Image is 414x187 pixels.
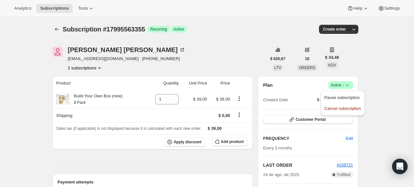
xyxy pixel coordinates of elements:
img: product img [56,94,69,104]
span: Fulfilled [337,172,350,177]
span: $ 39,00 [208,126,221,131]
span: Active [174,27,184,32]
button: Customer Portal [263,115,353,124]
h2: FREQUENCY [263,135,346,142]
button: Help [343,4,372,13]
span: Sales tax (if applicable) is not displayed because it is calculated with each new order. [56,126,202,131]
span: Pause subscription [325,95,360,100]
button: Settings [374,4,404,13]
span: Settings [384,6,400,11]
th: Shipping [52,108,146,122]
span: Subscription #17995563355 [63,26,145,33]
small: 8 Pack [74,100,86,105]
span: $ 34,48 [325,54,339,61]
span: Add product [221,139,244,144]
span: Help [353,6,362,11]
button: Edit [342,133,357,144]
span: | [343,83,344,88]
button: #159721 [337,162,353,168]
span: 18 [305,56,309,61]
div: Build Your Own Box (new) [69,93,123,106]
button: Product actions [234,95,244,102]
span: $ 39,00 [216,97,230,102]
span: Recurring [150,27,167,32]
button: Tools [74,4,98,13]
button: Add product [212,137,248,146]
span: $ 0,00 [218,113,230,118]
span: Edit [346,135,353,142]
h2: LAST ORDER [263,162,337,168]
button: Subscriptions [52,25,61,34]
span: $ 620,67 [270,56,286,61]
div: [PERSON_NAME] [PERSON_NAME] [68,47,185,53]
button: Analytics [10,4,35,13]
h2: Plan [263,82,273,88]
span: Every 3 months [263,146,292,150]
span: LTV [274,66,281,70]
h2: Payment attempts [58,179,248,185]
div: Open Intercom Messenger [392,159,408,174]
button: 5 de ago. de 2024 [313,95,353,104]
span: ORDERS [299,66,315,70]
button: Create order [319,25,350,34]
span: Customer Portal [296,117,325,122]
button: 18 [301,54,313,63]
span: Tools [78,6,88,11]
span: Cancel subscription [325,106,361,111]
span: Active [331,82,351,88]
th: Quantity [145,76,181,90]
span: Analytics [14,6,31,11]
span: 24 de ago. de 2025 [263,172,299,178]
span: Create order [323,27,346,32]
th: Price [209,76,232,90]
th: Unit Price [181,76,209,90]
button: Pause subscription [323,93,363,103]
button: Shipping actions [234,111,244,118]
span: Created Date [263,97,288,103]
span: AOV [328,63,336,67]
span: [EMAIL_ADDRESS][DOMAIN_NAME] · [PHONE_NUMBER] [68,56,185,62]
button: Cancel subscription [323,103,363,114]
a: #159721 [337,163,353,167]
span: 5 de ago. de 2024 [317,97,349,102]
th: Product [52,76,146,90]
button: Product actions [68,65,103,71]
span: Juliana Kuperman [52,47,63,57]
span: Apply discount [174,139,202,145]
button: $ 620,67 [267,54,289,63]
span: Subscriptions [40,6,69,11]
button: Subscriptions [36,4,73,13]
button: Apply discount [165,137,205,147]
span: $ 39,00 [193,97,207,102]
